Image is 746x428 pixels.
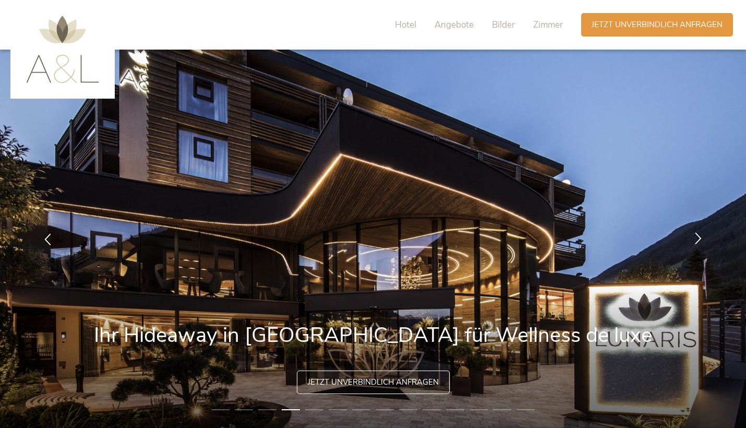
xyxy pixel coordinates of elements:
[308,377,439,388] span: Jetzt unverbindlich anfragen
[435,19,474,31] span: Angebote
[26,16,99,83] img: AMONTI & LUNARIS Wellnessresort
[395,19,416,31] span: Hotel
[492,19,515,31] span: Bilder
[533,19,563,31] span: Zimmer
[592,19,723,30] span: Jetzt unverbindlich anfragen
